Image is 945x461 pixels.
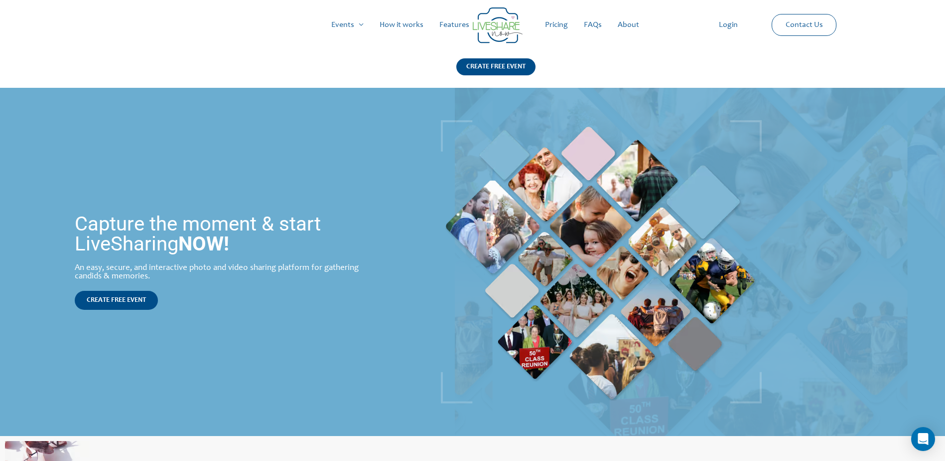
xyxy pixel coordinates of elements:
[610,9,647,41] a: About
[537,9,576,41] a: Pricing
[87,297,146,304] span: CREATE FREE EVENT
[17,9,928,41] nav: Site Navigation
[323,9,372,41] a: Events
[456,58,536,88] a: CREATE FREE EVENT
[431,9,477,41] a: Features
[75,214,377,254] h1: Capture the moment & start LiveSharing
[75,264,377,281] div: An easy, secure, and interactive photo and video sharing platform for gathering candids & memories.
[711,9,746,41] a: Login
[75,291,158,310] a: CREATE FREE EVENT
[372,9,431,41] a: How it works
[778,14,831,35] a: Contact Us
[456,58,536,75] div: CREATE FREE EVENT
[178,232,229,255] strong: NOW!
[911,427,935,451] div: Open Intercom Messenger
[576,9,610,41] a: FAQs
[441,120,762,404] img: home_banner_pic | Live Photo Slideshow for Events | Create Free Events Album for Any Occasion
[473,7,523,43] img: Group 14 | Live Photo Slideshow for Events | Create Free Events Album for Any Occasion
